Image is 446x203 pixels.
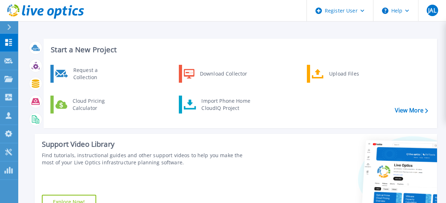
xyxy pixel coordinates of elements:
a: Download Collector [179,65,252,83]
a: Upload Files [307,65,380,83]
div: Find tutorials, instructional guides and other support videos to help you make the most of your L... [42,152,251,166]
h3: Start a New Project [51,46,428,54]
div: Download Collector [196,67,250,81]
div: Upload Files [325,67,378,81]
div: Support Video Library [42,140,251,149]
span: JAL [428,8,436,13]
div: Cloud Pricing Calculator [69,97,122,112]
a: Request a Collection [50,65,124,83]
a: Cloud Pricing Calculator [50,96,124,113]
div: Request a Collection [70,67,122,81]
a: View More [395,107,428,114]
div: Import Phone Home CloudIQ Project [198,97,254,112]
